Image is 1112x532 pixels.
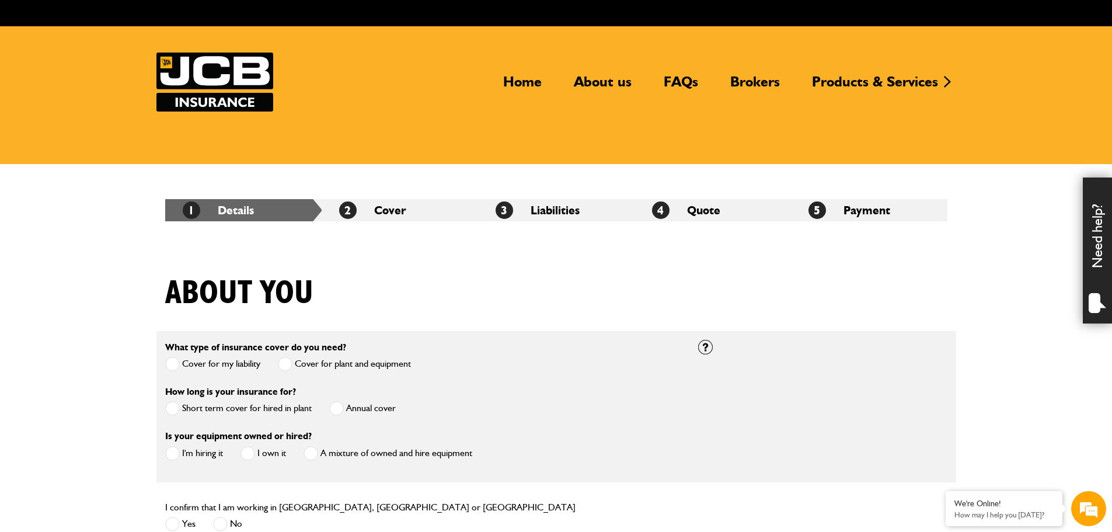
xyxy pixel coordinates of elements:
[635,199,791,221] li: Quote
[721,73,789,100] a: Brokers
[496,201,513,219] span: 3
[494,73,550,100] a: Home
[165,503,576,512] label: I confirm that I am working in [GEOGRAPHIC_DATA], [GEOGRAPHIC_DATA] or [GEOGRAPHIC_DATA]
[1083,178,1112,324] div: Need help?
[329,401,396,416] label: Annual cover
[165,401,312,416] label: Short term cover for hired in plant
[183,201,200,219] span: 1
[304,446,472,461] label: A mixture of owned and hire equipment
[165,387,296,397] label: How long is your insurance for?
[165,517,196,531] label: Yes
[165,274,313,313] h1: About you
[322,199,478,221] li: Cover
[156,53,273,112] img: JCB Insurance Services logo
[954,499,1054,509] div: We're Online!
[240,446,286,461] label: I own it
[339,201,357,219] span: 2
[213,517,242,531] label: No
[652,201,670,219] span: 4
[808,201,826,219] span: 5
[278,357,411,371] label: Cover for plant and equipment
[165,446,223,461] label: I'm hiring it
[565,73,640,100] a: About us
[655,73,707,100] a: FAQs
[803,73,947,100] a: Products & Services
[954,510,1054,519] p: How may I help you today?
[156,53,273,112] a: JCB Insurance Services
[791,199,947,221] li: Payment
[478,199,635,221] li: Liabilities
[165,432,312,441] label: Is your equipment owned or hired?
[165,343,346,352] label: What type of insurance cover do you need?
[165,199,322,221] li: Details
[165,357,260,371] label: Cover for my liability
